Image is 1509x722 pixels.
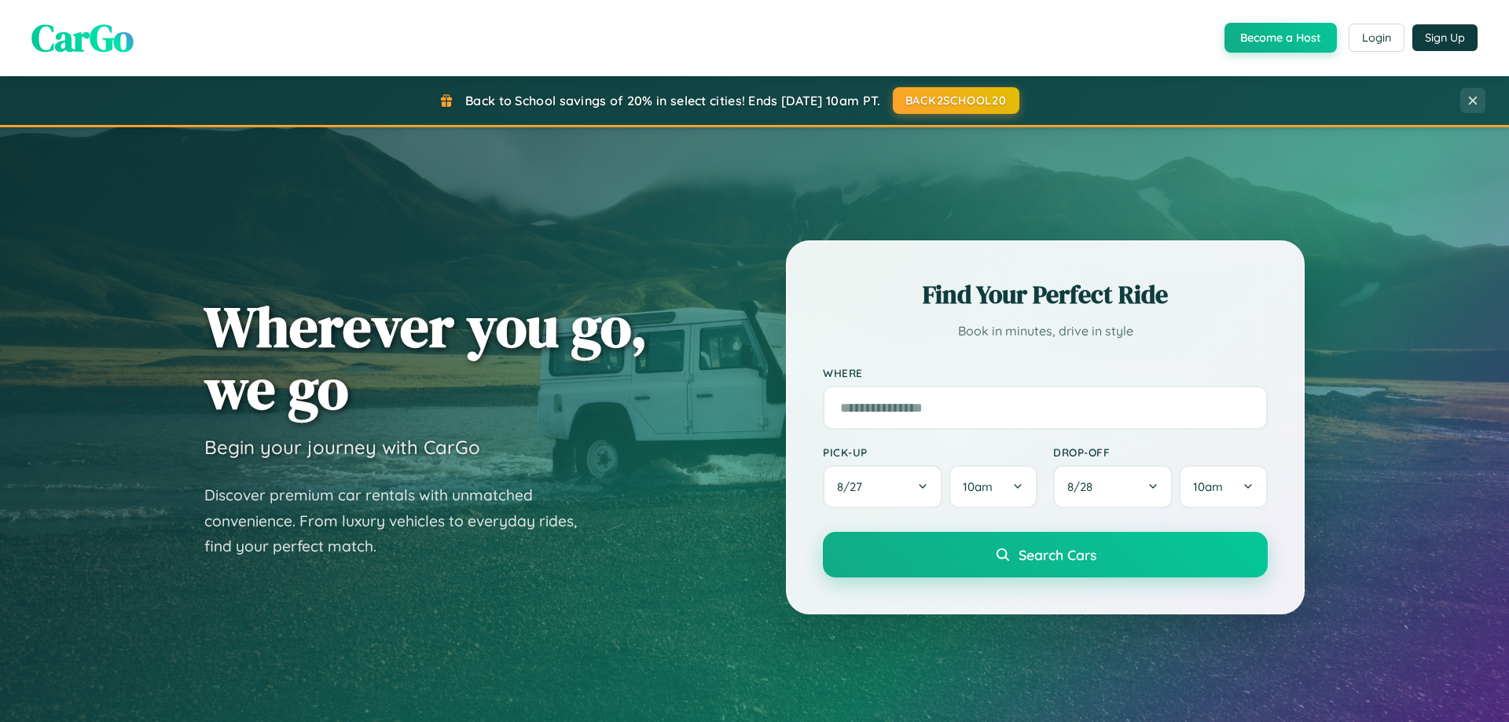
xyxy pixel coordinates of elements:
span: 10am [963,479,993,494]
button: 10am [1179,465,1268,508]
button: 10am [949,465,1037,508]
h2: Find Your Perfect Ride [823,277,1268,312]
p: Book in minutes, drive in style [823,320,1268,343]
span: CarGo [31,12,134,64]
label: Pick-up [823,445,1037,459]
button: 8/28 [1053,465,1173,508]
button: 8/27 [823,465,942,508]
label: Where [823,366,1268,379]
button: Become a Host [1224,23,1337,53]
span: 8 / 27 [837,479,870,494]
span: Back to School savings of 20% in select cities! Ends [DATE] 10am PT. [465,93,880,108]
button: Search Cars [823,532,1268,577]
span: Search Cars [1019,546,1096,563]
p: Discover premium car rentals with unmatched convenience. From luxury vehicles to everyday rides, ... [204,482,597,559]
h1: Wherever you go, we go [204,295,648,420]
h3: Begin your journey with CarGo [204,435,480,459]
button: Sign Up [1412,24,1478,51]
button: Login [1349,24,1404,52]
label: Drop-off [1053,445,1268,459]
button: BACK2SCHOOL20 [893,87,1019,114]
span: 10am [1193,479,1223,494]
span: 8 / 28 [1067,479,1100,494]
